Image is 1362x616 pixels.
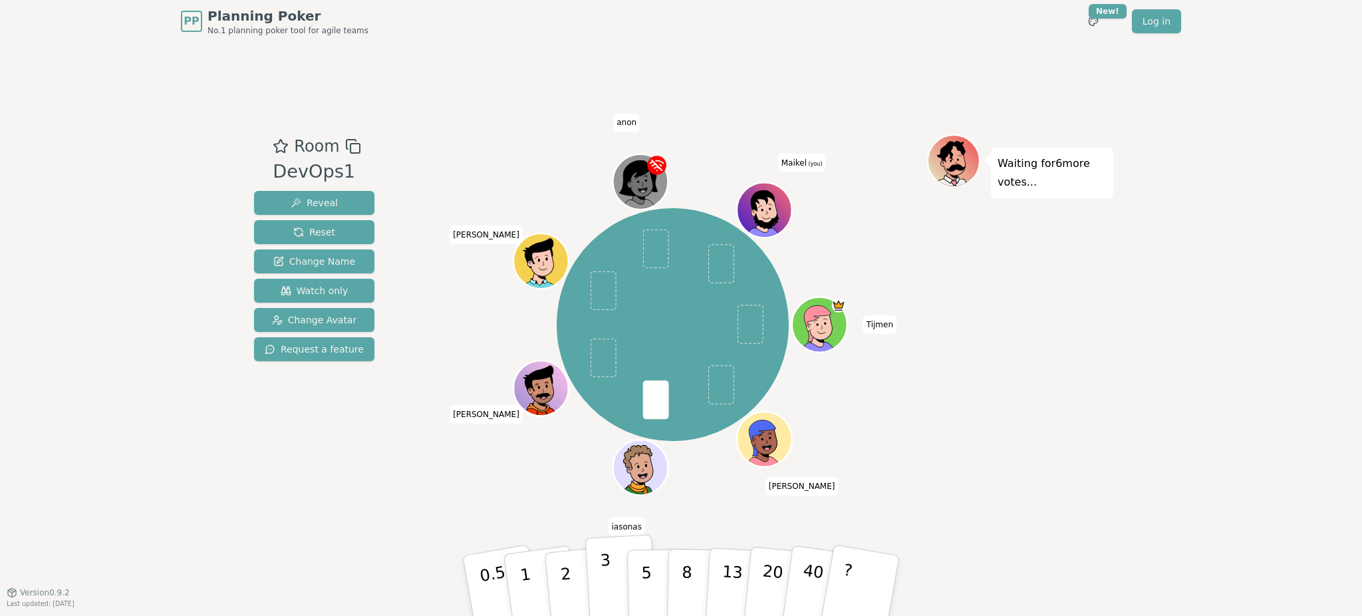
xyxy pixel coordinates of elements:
[254,220,374,244] button: Reset
[207,7,368,25] span: Planning Poker
[807,160,823,166] span: (you)
[254,249,374,273] button: Change Name
[1089,4,1127,19] div: New!
[265,343,364,356] span: Request a feature
[1081,9,1105,33] button: New!
[273,255,355,268] span: Change Name
[273,158,360,186] div: DevOps1
[613,113,640,132] span: Click to change your name
[254,279,374,303] button: Watch only
[738,184,790,236] button: Click to change your avatar
[254,191,374,215] button: Reveal
[281,284,348,297] span: Watch only
[608,517,645,536] span: Click to change your name
[778,153,826,172] span: Click to change your name
[293,226,335,239] span: Reset
[184,13,199,29] span: PP
[450,226,523,244] span: Click to change your name
[450,405,523,424] span: Click to change your name
[181,7,368,36] a: PPPlanning PokerNo.1 planning poker tool for agile teams
[863,315,896,334] span: Click to change your name
[20,587,70,598] span: Version 0.9.2
[273,134,289,158] button: Add as favourite
[272,313,357,327] span: Change Avatar
[294,134,339,158] span: Room
[1132,9,1181,33] a: Log in
[831,299,845,313] span: Tijmen is the host
[998,154,1107,192] p: Waiting for 6 more votes...
[765,477,839,496] span: Click to change your name
[7,600,74,607] span: Last updated: [DATE]
[207,25,368,36] span: No.1 planning poker tool for agile teams
[7,587,70,598] button: Version0.9.2
[254,308,374,332] button: Change Avatar
[254,337,374,361] button: Request a feature
[291,196,338,210] span: Reveal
